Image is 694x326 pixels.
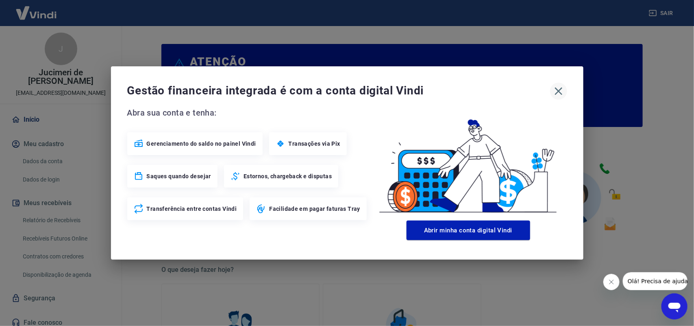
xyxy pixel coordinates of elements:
span: Facilidade em pagar faturas Tray [269,205,360,213]
span: Gerenciamento do saldo no painel Vindi [147,140,256,148]
span: Olá! Precisa de ajuda? [5,6,68,12]
iframe: Mensagem da empresa [623,272,687,290]
span: Estornos, chargeback e disputas [244,172,332,180]
span: Gestão financeira integrada é com a conta digital Vindi [127,83,550,99]
iframe: Fechar mensagem [603,274,620,290]
button: Abrir minha conta digital Vindi [407,221,530,240]
span: Transferência entre contas Vindi [147,205,237,213]
span: Abra sua conta e tenha: [127,106,370,119]
img: Good Billing [370,106,567,217]
span: Transações via Pix [289,140,340,148]
iframe: Botão para abrir a janela de mensagens [661,293,687,319]
span: Saques quando desejar [147,172,211,180]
